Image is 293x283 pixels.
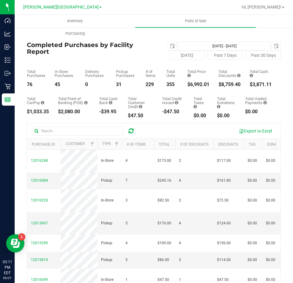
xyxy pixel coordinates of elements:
[266,257,275,263] span: $0.00
[217,158,231,164] span: $117.00
[31,158,48,163] span: 12016248
[157,198,169,203] span: $82.50
[23,5,99,10] span: [PERSON_NAME][GEOGRAPHIC_DATA]
[248,178,257,183] span: $0.00
[217,257,231,263] span: $114.00
[217,277,229,283] span: $47.50
[101,240,112,246] span: Pickup
[84,101,88,105] i: Sum of the successful, non-voided point-of-banking payment transactions, both via payment termina...
[85,82,107,87] div: 0
[18,233,25,241] iframe: Resource center unread badge
[32,126,123,136] input: Search...
[162,97,184,105] div: Total Credit Issued
[5,18,11,24] inline-svg: Dashboard
[179,240,181,246] span: 4
[187,74,191,78] i: Sum of the total prices of all purchases in the date range.
[128,113,153,118] div: $47.50
[166,82,178,87] div: 355
[266,198,275,203] span: $0.00
[27,42,154,55] h4: Completed Purchases by Facility Report
[177,18,215,24] span: Point of Sale
[31,278,48,282] span: 12016099
[194,97,208,109] div: Total Taxes
[217,105,220,109] i: Sum of all round-up-to-next-dollar total price adjustments for all purchases in the date range.
[218,142,238,147] a: Discounts
[55,82,76,87] div: 45
[248,257,257,263] span: $0.00
[5,57,11,63] inline-svg: Inventory
[219,70,241,78] div: Total Discounts
[3,259,12,276] p: 03:11 PM EDT
[249,142,256,147] a: Tax
[146,82,157,87] div: 229
[3,276,12,280] p: 09/27
[66,142,85,146] a: Customer
[27,82,45,87] div: 76
[217,220,231,226] span: $124.00
[266,277,275,283] span: $0.00
[157,257,169,263] span: $86.00
[5,83,11,89] inline-svg: Retail
[59,18,91,24] span: Inventory
[266,178,275,183] span: $0.00
[125,220,128,226] span: 5
[248,198,257,203] span: $0.00
[15,15,135,27] a: Inventory
[101,277,114,283] span: In-Store
[217,198,229,203] span: $72.50
[179,158,181,164] span: 2
[27,97,49,105] div: Total CanPay
[109,101,112,105] i: Sum of the cash-back amounts from rounded-up electronic payments for all purchases in the date ra...
[27,109,49,114] div: $1,033.35
[116,82,136,87] div: 31
[27,70,45,78] div: Total Purchases
[217,113,236,118] div: $0.00
[101,257,112,263] span: Pickup
[266,220,275,226] span: $0.00
[179,198,181,203] span: 2
[5,31,11,37] inline-svg: Analytics
[157,220,171,226] span: $176.00
[58,109,90,114] div: $2,080.00
[162,109,184,114] div: -$47.50
[116,70,136,78] div: Pickup Purchases
[87,139,97,149] a: Filter
[179,220,181,226] span: 4
[125,178,128,183] span: 7
[146,70,157,78] div: # of Items
[125,158,128,164] span: 4
[101,158,114,164] span: In-Store
[272,42,280,50] span: select
[31,221,48,225] span: 12013967
[139,105,142,109] i: Sum of the successful, non-voided payments using account credit for all purchases in the date range.
[166,70,178,78] div: Total Units
[31,178,48,183] span: 12016084
[31,198,48,202] span: 12016220
[85,70,107,78] div: Delivery Purchases
[266,240,275,246] span: $0.00
[179,178,181,183] span: 4
[245,97,272,105] div: Total Voided Payments
[5,44,11,50] inline-svg: Inbound
[208,51,243,60] button: Past 7 Days
[112,139,122,149] a: Filter
[128,97,153,109] div: Total Customer Credit
[250,82,272,87] div: $3,871.11
[250,70,272,78] div: Total Cash
[248,277,257,283] span: $0.00
[267,142,285,147] a: Donation
[237,74,241,78] i: Sum of the discount values applied to the all purchases in the date range.
[175,101,178,105] i: Sum of all account credit issued for all refunds from returned purchases in the date range.
[159,142,170,147] a: Total
[101,198,114,203] span: In-Store
[125,257,128,263] span: 5
[187,70,209,78] div: Total Price
[32,142,55,147] a: Purchase ID
[235,126,276,136] button: Export to Excel
[157,277,169,283] span: $47.50
[5,96,11,103] inline-svg: Reports
[266,158,275,164] span: $0.00
[242,5,281,9] span: Hi, [PERSON_NAME]!
[179,257,181,263] span: 3
[55,70,76,78] div: In Store Purchases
